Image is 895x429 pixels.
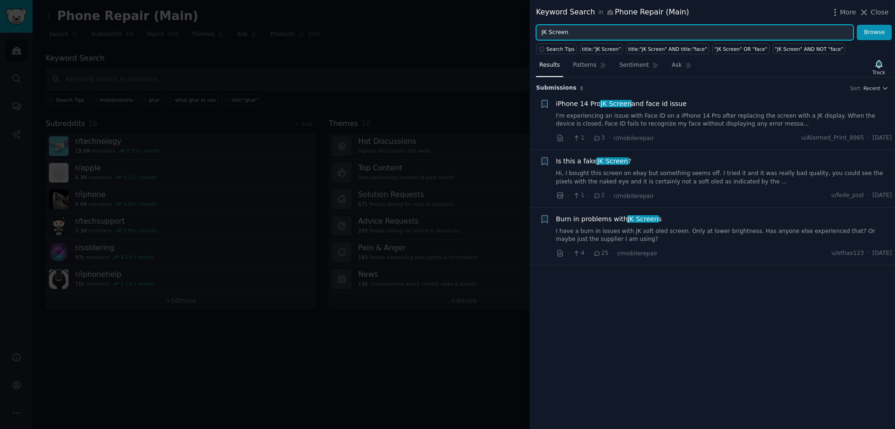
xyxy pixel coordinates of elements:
[859,7,888,17] button: Close
[608,191,610,201] span: ·
[539,61,560,70] span: Results
[593,134,605,142] span: 3
[536,43,577,54] button: Search Tips
[831,191,864,200] span: u/fede_psst
[556,156,632,166] a: Is this a fakeJK Screen?
[588,133,590,143] span: ·
[536,58,563,77] a: Results
[867,249,869,258] span: ·
[570,58,609,77] a: Patterns
[869,57,888,77] button: Track
[546,46,575,52] span: Search Tips
[867,134,869,142] span: ·
[556,156,632,166] span: Is this a fake ?
[620,61,649,70] span: Sentiment
[613,135,654,141] span: r/mobilerepair
[572,249,584,258] span: 4
[536,7,689,18] div: Keyword Search Phone Repair (Main)
[582,46,621,52] div: title:"JK Screen"
[596,157,628,165] span: JK Screen
[572,191,584,200] span: 1
[608,133,610,143] span: ·
[628,46,707,52] div: title:"JK Screen" AND title:"face"
[863,85,880,91] span: Recent
[593,249,608,258] span: 25
[857,25,892,41] button: Browse
[832,249,864,258] span: u/ethax123
[715,46,767,52] div: "JK Screen" OR "face"
[567,133,569,143] span: ·
[556,99,687,109] a: iPhone 14 ProJK Screenand face id issue
[873,191,892,200] span: [DATE]
[616,58,662,77] a: Sentiment
[567,191,569,201] span: ·
[588,248,590,258] span: ·
[567,248,569,258] span: ·
[840,7,856,17] span: More
[612,248,613,258] span: ·
[593,191,605,200] span: 2
[871,7,888,17] span: Close
[627,215,659,223] span: JK Screen
[613,193,654,199] span: r/mobilerepair
[536,84,577,92] span: Submission s
[556,214,662,224] span: Burn in problems with s
[536,25,854,41] input: Try a keyword related to your business
[588,191,590,201] span: ·
[556,214,662,224] a: Burn in problems withJK Screens
[672,61,682,70] span: Ask
[668,58,695,77] a: Ask
[873,69,885,76] div: Track
[580,85,583,91] span: 3
[580,43,623,54] a: title:"JK Screen"
[775,46,843,52] div: "JK Screen" AND NOT "face"
[572,134,584,142] span: 1
[712,43,769,54] a: "JK Screen" OR "face"
[617,250,658,257] span: r/mobilerepair
[873,134,892,142] span: [DATE]
[600,100,632,107] span: JK Screen
[867,191,869,200] span: ·
[626,43,709,54] a: title:"JK Screen" AND title:"face"
[598,8,603,17] span: in
[850,85,861,91] div: Sort
[773,43,846,54] a: "JK Screen" AND NOT "face"
[556,112,892,128] a: I'm experiencing an issue with Face ID on a iPhone 14 Pro after replacing the screen with a JK di...
[873,249,892,258] span: [DATE]
[573,61,596,70] span: Patterns
[863,85,888,91] button: Recent
[556,227,892,244] a: I have a burn in issues with JK soft oled screen. Only at lower brightness. Has anyone else exper...
[556,99,687,109] span: iPhone 14 Pro and face id issue
[801,134,864,142] span: u/Alarmed_Print_8965
[830,7,856,17] button: More
[556,169,892,186] a: Hi, I bought this screen on ebay but something seems off. I tried it and it was really bad qualit...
